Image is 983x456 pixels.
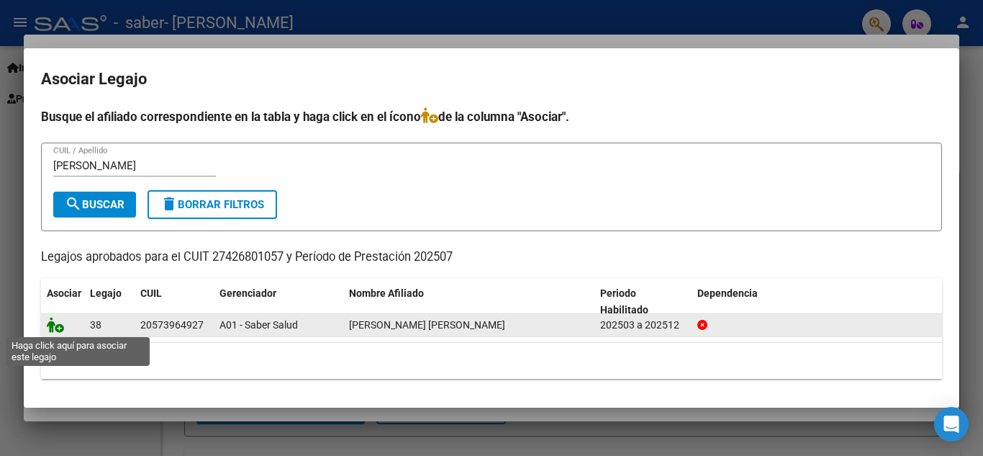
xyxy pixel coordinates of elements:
[343,278,594,326] datatable-header-cell: Nombre Afiliado
[600,317,686,334] div: 202503 a 202512
[41,343,942,379] div: 1 registros
[41,249,942,267] p: Legajos aprobados para el CUIT 27426801057 y Período de Prestación 202507
[65,198,124,211] span: Buscar
[219,287,276,299] span: Gerenciador
[594,278,692,326] datatable-header-cell: Periodo Habilitado
[160,198,264,211] span: Borrar Filtros
[90,287,122,299] span: Legajo
[349,287,424,299] span: Nombre Afiliado
[934,407,969,442] div: Open Intercom Messenger
[160,195,178,213] mat-icon: delete
[41,278,84,326] datatable-header-cell: Asociar
[214,278,343,326] datatable-header-cell: Gerenciador
[53,192,136,218] button: Buscar
[148,190,277,219] button: Borrar Filtros
[41,107,942,126] h4: Busque el afiliado correspondiente en la tabla y haga click en el ícono de la columna "Asociar".
[697,287,758,299] span: Dependencia
[219,319,298,331] span: A01 - Saber Salud
[692,278,943,326] datatable-header-cell: Dependencia
[140,317,204,334] div: 20573964927
[47,287,81,299] span: Asociar
[90,319,101,331] span: 38
[41,66,942,93] h2: Asociar Legajo
[349,319,505,331] span: SOTO ROMANO ISMAEL ALEJO
[140,287,162,299] span: CUIL
[600,287,648,316] span: Periodo Habilitado
[65,195,82,213] mat-icon: search
[135,278,214,326] datatable-header-cell: CUIL
[84,278,135,326] datatable-header-cell: Legajo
